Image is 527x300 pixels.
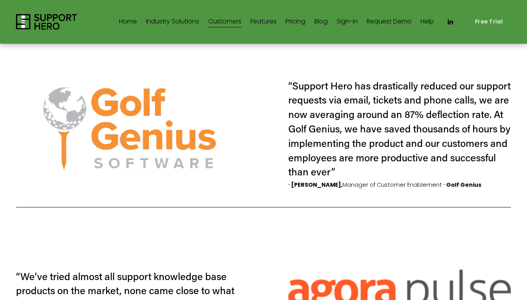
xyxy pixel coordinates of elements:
[119,16,137,28] a: Home
[367,16,412,28] a: Request Demo
[421,16,434,28] a: Help
[250,16,277,28] a: Features
[286,16,305,28] a: Pricing
[337,16,358,28] a: Sign-in
[16,14,77,30] img: Support Hero
[208,16,241,28] a: Customers
[314,16,328,28] a: Blog
[146,16,199,27] span: Industry Solutions
[146,16,199,28] a: folder dropdown
[446,181,481,189] strong: Golf Genius
[446,18,454,26] a: LinkedIn
[467,12,511,31] a: Free Trial
[291,181,342,189] strong: [PERSON_NAME],
[288,79,513,179] h4: “Support Hero has drastically reduced our support requests via email, tickets and phone calls, we...
[288,181,481,189] p: - Manager of Customer Enablement -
